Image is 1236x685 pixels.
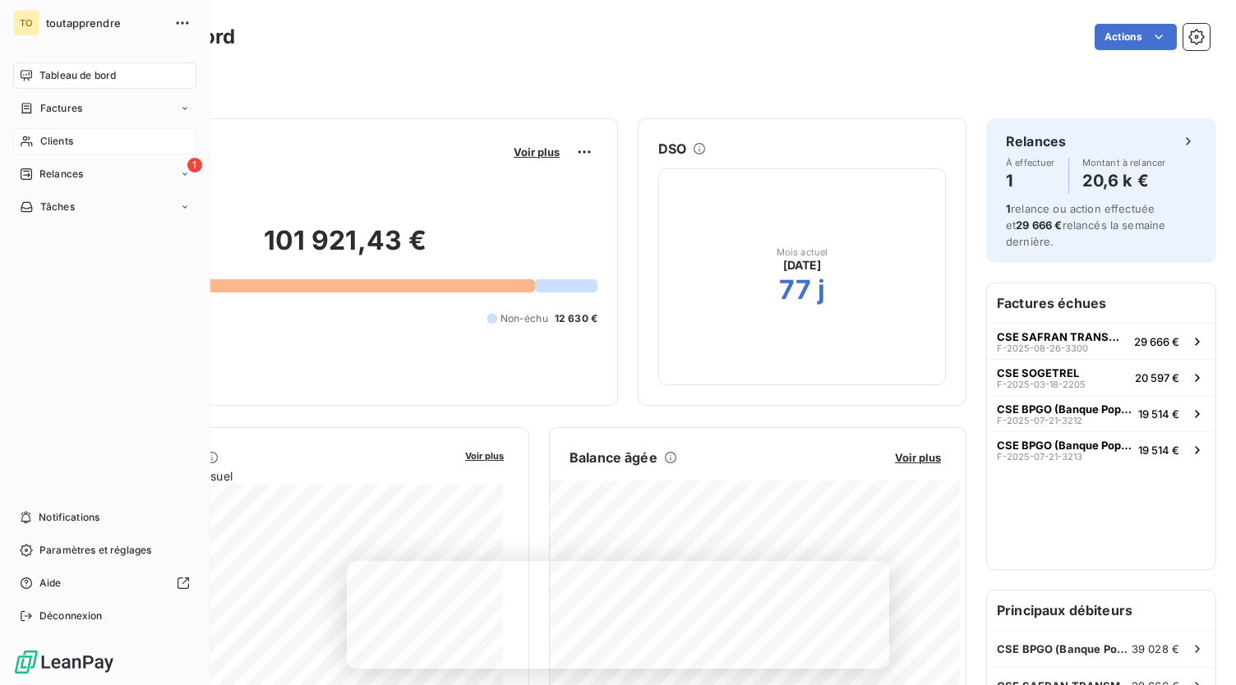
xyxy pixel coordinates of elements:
[1135,371,1179,384] span: 20 597 €
[465,450,504,462] span: Voir plus
[658,139,686,159] h6: DSO
[987,431,1215,467] button: CSE BPGO (Banque Populaire Grand Ouest)F-2025-07-21-321319 514 €
[987,395,1215,431] button: CSE BPGO (Banque Populaire Grand Ouest)F-2025-07-21-321219 514 €
[39,510,99,525] span: Notifications
[1006,202,1165,248] span: relance ou action effectuée et relancés la semaine dernière.
[1134,335,1179,348] span: 29 666 €
[13,649,115,675] img: Logo LeanPay
[509,145,565,159] button: Voir plus
[40,200,75,214] span: Tâches
[93,467,454,485] span: Chiffre d'affaires mensuel
[39,68,116,83] span: Tableau de bord
[1006,131,1066,151] h6: Relances
[555,311,597,326] span: 12 630 €
[890,450,946,465] button: Voir plus
[13,570,196,596] a: Aide
[1095,24,1177,50] button: Actions
[13,10,39,36] div: TO
[1138,444,1179,457] span: 19 514 €
[500,311,548,326] span: Non-échu
[997,366,1079,379] span: CSE SOGETREL
[1180,629,1220,669] iframe: Intercom live chat
[997,330,1128,343] span: CSE SAFRAN TRANSMISSION SYSTEMS
[1132,642,1179,655] span: 39 028 €
[779,274,811,306] h2: 77
[187,158,202,172] span: 1
[997,402,1132,416] span: CSE BPGO (Banque Populaire Grand Ouest)
[783,257,822,274] span: [DATE]
[987,591,1215,630] h6: Principaux débiteurs
[40,101,82,116] span: Factures
[987,359,1215,395] button: CSE SOGETRELF-2025-03-18-220520 597 €
[46,16,164,30] span: toutapprendre
[997,416,1082,425] span: F-2025-07-21-3212
[895,451,941,464] span: Voir plus
[1016,218,1062,232] span: 29 666 €
[39,543,151,558] span: Paramètres et réglages
[39,167,83,182] span: Relances
[997,379,1086,389] span: F-2025-03-18-2205
[460,448,509,462] button: Voir plus
[997,343,1088,353] span: F-2025-08-26-3300
[1006,158,1055,168] span: À effectuer
[997,452,1082,462] span: F-2025-07-21-3213
[514,145,560,159] span: Voir plus
[93,224,597,274] h2: 101 921,43 €
[39,609,103,623] span: Déconnexion
[39,576,62,591] span: Aide
[1138,407,1179,421] span: 19 514 €
[818,274,825,306] h2: j
[570,448,657,467] h6: Balance âgée
[1006,168,1055,194] h4: 1
[1082,168,1166,194] h4: 20,6 k €
[40,134,73,149] span: Clients
[987,323,1215,359] button: CSE SAFRAN TRANSMISSION SYSTEMSF-2025-08-26-330029 666 €
[1082,158,1166,168] span: Montant à relancer
[997,439,1132,452] span: CSE BPGO (Banque Populaire Grand Ouest)
[777,247,828,257] span: Mois actuel
[347,561,889,669] iframe: Enquête de LeanPay
[1006,202,1011,215] span: 1
[987,283,1215,323] h6: Factures échues
[997,642,1132,655] span: CSE BPGO (Banque Populaire Grand Ouest)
